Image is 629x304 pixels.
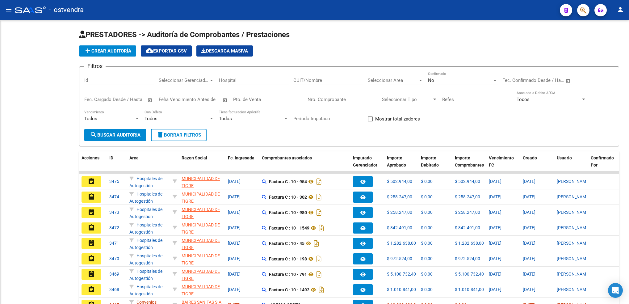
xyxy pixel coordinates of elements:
[109,287,119,292] span: 3468
[88,224,95,231] mat-icon: assignment
[452,151,486,179] datatable-header-cell: Importe Comprobantes
[182,268,223,281] div: - 30999284899
[315,192,323,202] i: Descargar documento
[557,225,590,230] span: [PERSON_NAME]
[315,269,323,279] i: Descargar documento
[151,129,207,141] button: Borrar Filtros
[269,272,307,277] strong: Factura C : 10 - 791
[269,287,309,292] strong: Factura C : 10 - 1492
[228,194,241,199] span: [DATE]
[421,194,433,199] span: $ 0,00
[222,96,229,103] button: Open calendar
[90,131,97,138] mat-icon: search
[259,151,350,179] datatable-header-cell: Comprobantes asociados
[523,272,535,277] span: [DATE]
[109,210,119,215] span: 3473
[557,256,590,261] span: [PERSON_NAME]
[315,208,323,217] i: Descargar documento
[49,3,84,17] span: - ostvendra
[129,284,162,296] span: Hospitales de Autogestión
[79,151,107,179] datatable-header-cell: Acciones
[129,207,162,219] span: Hospitales de Autogestión
[557,194,590,199] span: [PERSON_NAME]
[84,47,91,54] mat-icon: add
[228,256,241,261] span: [DATE]
[127,151,170,179] datatable-header-cell: Area
[523,225,535,230] span: [DATE]
[384,151,418,179] datatable-header-cell: Importe Aprobado
[109,194,119,199] span: 3474
[146,48,187,54] span: Exportar CSV
[387,241,416,246] span: $ 1.282.638,00
[182,222,220,234] span: MUNICIPALIDAD DE TIGRE
[147,96,154,103] button: Open calendar
[88,286,95,293] mat-icon: assignment
[228,155,254,160] span: Fc. Ingresada
[418,151,452,179] datatable-header-cell: Importe Debitado
[201,48,248,54] span: Descarga Masiva
[489,256,501,261] span: [DATE]
[455,272,484,277] span: $ 5.100.732,40
[157,131,164,138] mat-icon: delete
[84,97,109,102] input: Fecha inicio
[557,241,590,246] span: [PERSON_NAME]
[489,241,501,246] span: [DATE]
[455,155,484,167] span: Importe Comprobantes
[129,155,139,160] span: Area
[421,225,433,230] span: $ 0,00
[179,151,225,179] datatable-header-cell: Razon Social
[523,287,535,292] span: [DATE]
[84,48,131,54] span: Crear Auditoría
[146,47,153,54] mat-icon: cloud_download
[557,287,590,292] span: [PERSON_NAME]
[428,78,434,83] span: No
[228,210,241,215] span: [DATE]
[79,45,136,57] button: Crear Auditoría
[88,255,95,262] mat-icon: assignment
[455,287,484,292] span: $ 1.010.841,00
[109,256,119,261] span: 3470
[421,210,433,215] span: $ 0,00
[489,225,501,230] span: [DATE]
[84,62,106,70] h3: Filtros
[557,210,590,215] span: [PERSON_NAME]
[262,155,312,160] span: Comprobantes asociados
[455,179,480,184] span: $ 502.944,00
[182,176,220,188] span: MUNICIPALIDAD DE TIGRE
[129,253,162,265] span: Hospitales de Autogestión
[387,155,406,167] span: Importe Aprobado
[109,225,119,230] span: 3472
[421,287,433,292] span: $ 0,00
[82,155,99,160] span: Acciones
[129,222,162,234] span: Hospitales de Autogestión
[182,175,223,188] div: - 30999284899
[489,287,501,292] span: [DATE]
[557,155,572,160] span: Usuario
[523,179,535,184] span: [DATE]
[517,97,530,102] span: Todos
[107,151,127,179] datatable-header-cell: ID
[523,256,535,261] span: [DATE]
[350,151,384,179] datatable-header-cell: Imputado Gerenciador
[557,179,590,184] span: [PERSON_NAME]
[182,237,223,250] div: - 30999284899
[129,192,162,204] span: Hospitales de Autogestión
[554,151,588,179] datatable-header-cell: Usuario
[523,241,535,246] span: [DATE]
[115,97,145,102] input: Fecha fin
[533,78,563,83] input: Fecha fin
[486,151,520,179] datatable-header-cell: Vencimiento FC
[157,132,201,138] span: Borrar Filtros
[608,283,623,298] div: Open Intercom Messenger
[159,78,209,83] span: Seleccionar Gerenciador
[382,97,432,102] span: Seleccionar Tipo
[182,284,220,296] span: MUNICIPALIDAD DE TIGRE
[269,179,307,184] strong: Factura C : 10 - 954
[591,155,614,167] span: Confirmado Por
[109,272,119,277] span: 3469
[565,77,572,84] button: Open calendar
[129,269,162,281] span: Hospitales de Autogestión
[228,225,241,230] span: [DATE]
[523,210,535,215] span: [DATE]
[90,132,140,138] span: Buscar Auditoria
